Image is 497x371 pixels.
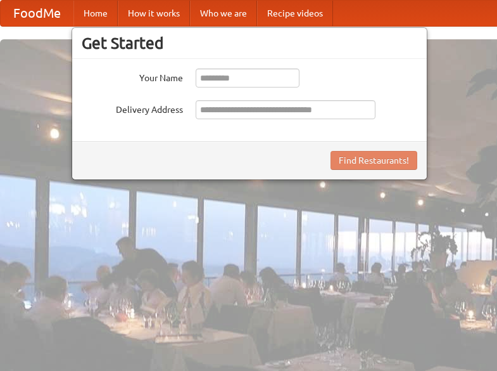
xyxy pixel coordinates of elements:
[82,100,183,116] label: Delivery Address
[257,1,333,26] a: Recipe videos
[73,1,118,26] a: Home
[82,68,183,84] label: Your Name
[82,34,417,53] h3: Get Started
[190,1,257,26] a: Who we are
[118,1,190,26] a: How it works
[330,151,417,170] button: Find Restaurants!
[1,1,73,26] a: FoodMe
